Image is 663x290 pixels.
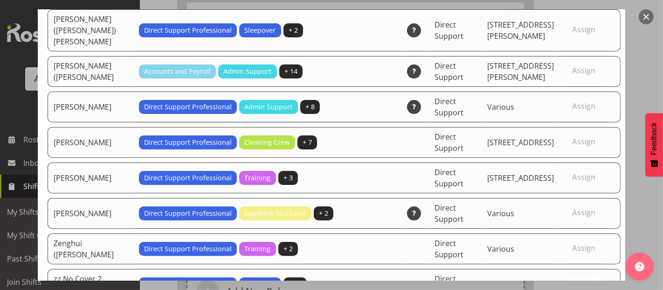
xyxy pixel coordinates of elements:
span: + 2 [289,25,298,35]
span: Feedback [650,122,658,155]
span: Admin Support [224,66,272,77]
span: Direct Support Professional [144,102,232,112]
span: Direct Support Professional [144,279,232,290]
span: Assign [573,279,596,288]
span: [STREET_ADDRESS][PERSON_NAME] [487,20,554,41]
span: Assign [573,243,596,253]
td: [PERSON_NAME] ([PERSON_NAME]) [PERSON_NAME] [48,9,133,51]
span: Assign [573,101,596,111]
span: Assign [573,172,596,182]
img: help-xxl-2.png [635,262,644,271]
span: [STREET_ADDRESS][PERSON_NAME] [487,61,554,82]
td: [PERSON_NAME] [48,127,133,158]
td: [PERSON_NAME] [48,163,133,193]
span: + 3 [283,173,293,183]
span: Sleepover [245,279,276,290]
button: Feedback - Show survey [645,113,663,177]
span: Direct Support Professional [144,137,232,148]
span: Training [245,173,271,183]
span: + 12 [289,279,302,290]
span: Assign [573,25,596,34]
span: Direct Support Professional [144,173,232,183]
span: Assign [573,208,596,217]
span: Training [245,244,271,254]
td: [PERSON_NAME] ([PERSON_NAME] [48,56,133,87]
span: Direct Support Professional [144,25,232,35]
span: Sleepover [245,25,276,35]
span: + 7 [303,137,312,148]
span: + 2 [283,244,293,254]
span: Direct Support [435,96,463,118]
td: Zenghui ([PERSON_NAME] [48,233,133,264]
span: Assign [573,66,596,75]
span: Direct Support [435,20,463,41]
span: Accounts and Payroll [144,66,211,77]
span: [STREET_ADDRESS] [487,137,554,148]
span: Direct Support [435,132,463,153]
span: Direct Support [435,61,463,82]
span: + 14 [284,66,297,77]
span: Cleaning Crew [245,137,290,148]
td: [PERSON_NAME] [48,92,133,122]
span: [STREET_ADDRESS] [487,279,554,290]
span: Assign [573,137,596,146]
span: Various [487,244,514,254]
span: Direct Support [435,238,463,260]
span: Direct Support [435,203,463,224]
span: Various [487,208,514,219]
span: Direct Support Professional [144,208,232,219]
span: + 2 [319,208,328,219]
span: [STREET_ADDRESS] [487,173,554,183]
td: [PERSON_NAME] [48,198,133,229]
span: Direct Support Professional [144,244,232,254]
span: + 8 [305,102,315,112]
span: Direct Support [435,167,463,189]
span: two4nine facilitator [245,208,306,219]
span: Various [487,102,514,112]
span: Admin Support [245,102,293,112]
